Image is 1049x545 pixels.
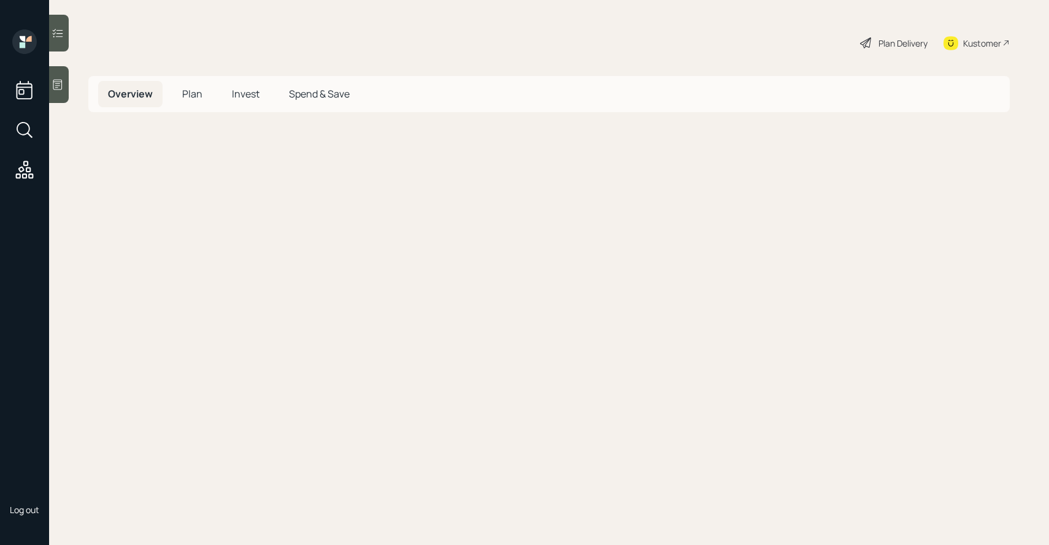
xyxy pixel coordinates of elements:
div: Log out [10,504,39,516]
div: Plan Delivery [878,37,928,50]
span: Invest [232,87,259,101]
span: Plan [182,87,202,101]
div: Kustomer [963,37,1001,50]
span: Spend & Save [289,87,350,101]
img: sami-boghos-headshot.png [12,465,37,489]
span: Overview [108,87,153,101]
